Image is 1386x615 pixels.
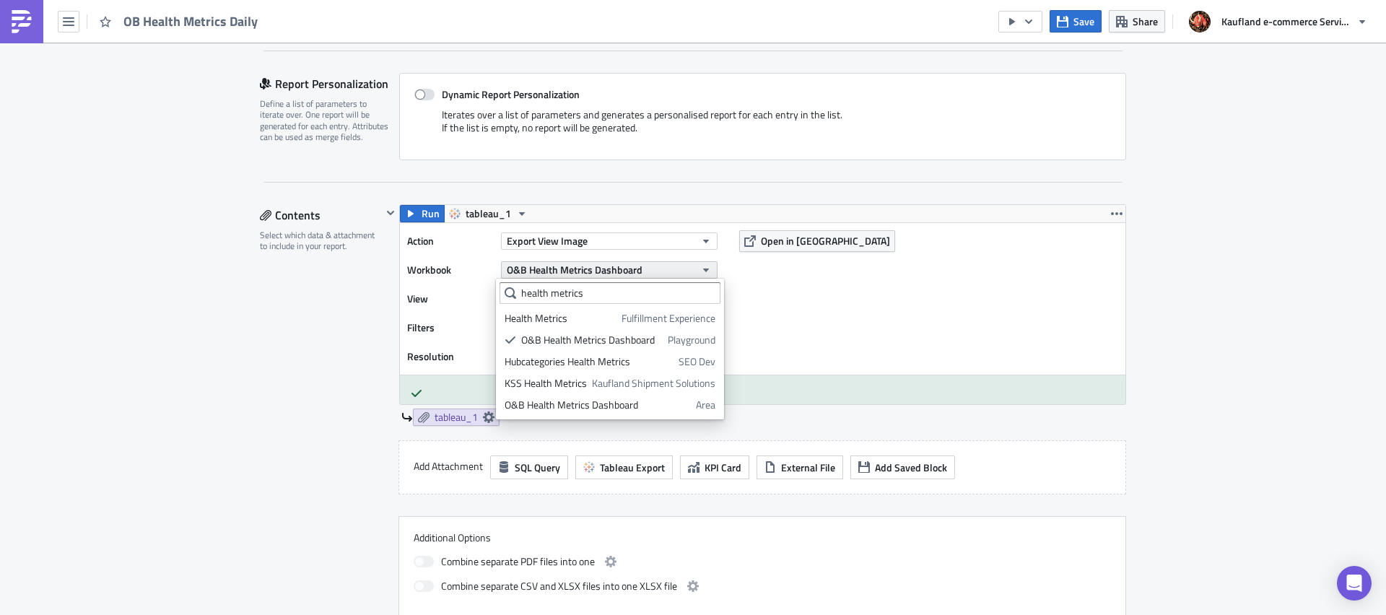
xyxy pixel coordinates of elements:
span: Tableau Export [600,460,665,475]
label: Action [407,230,494,252]
button: O&B Health Metrics Dashboard [501,261,718,279]
span: O&B Health Metrics Dashboard [507,262,642,277]
span: tableau_1 [466,205,511,222]
span: Kaufland e-commerce Services GmbH & Co. KG [1221,14,1351,29]
p: Data anomalies [6,53,689,65]
button: Export View Image [501,232,718,250]
p: Health Dashboard Daily [6,6,689,17]
p: OB Health Metrics Dashboard is updated with latest availble data 💪 [6,22,689,33]
button: Hide content [382,204,399,222]
button: tableau_1 [444,205,533,222]
input: Filter... [500,282,720,304]
button: Run [400,205,445,222]
span: Share [1133,14,1158,29]
p: Link to report: [6,38,689,49]
span: OB Health Metrics Daily [123,13,259,30]
span: External File [781,460,835,475]
a: here [76,53,96,65]
label: Workbook [407,259,494,281]
button: KPI Card [680,455,749,479]
label: View [407,288,494,310]
span: Combine separate PDF files into one [441,553,595,570]
div: Define a list of parameters to iterate over. One report will be generated for each entry. Attribu... [260,98,390,143]
span: Fulfillment Experience [622,311,715,326]
span: Open in [GEOGRAPHIC_DATA] [761,233,890,248]
div: Select which data & attachment to include in your report. [260,230,382,252]
span: Export View Image [507,233,588,248]
button: Kaufland e-commerce Services GmbH & Co. KG [1180,6,1375,38]
span: Run [422,205,440,222]
a: here [68,38,88,49]
div: Contents [260,204,382,226]
button: External File [757,455,843,479]
span: Combine separate CSV and XLSX files into one XLSX file [441,577,677,595]
strong: Dynamic Report Personalization [442,87,580,102]
span: SEO Dev [679,354,715,369]
label: Resolution [407,346,494,367]
span: Save [1073,14,1094,29]
div: Report Personalization [260,73,399,95]
button: Share [1109,10,1165,32]
label: Add Attachment [414,455,483,477]
span: KPI Card [705,460,741,475]
button: Open in [GEOGRAPHIC_DATA] [739,230,895,252]
body: Rich Text Area. Press ALT-0 for help. [6,6,689,65]
span: Kaufland Shipment Solutions [592,376,715,391]
span: Area [696,398,715,412]
div: O&B Health Metrics Dashboard [521,333,663,347]
label: Additional Options [414,531,1111,544]
span: Add Saved Block [875,460,947,475]
button: Tableau Export [575,455,673,479]
button: Add Saved Block [850,455,955,479]
div: Iterates over a list of parameters and generates a personalised report for each entry in the list... [414,108,1111,145]
img: Avatar [1187,9,1212,34]
label: Filters [407,317,494,339]
span: Playground [668,333,715,347]
div: Health Metrics [505,311,616,326]
button: SQL Query [490,455,568,479]
span: tableau_1 [435,411,478,424]
img: PushMetrics [10,10,33,33]
a: tableau_1 [413,409,500,426]
span: SQL Query [515,460,560,475]
button: Save [1050,10,1102,32]
div: Open Intercom Messenger [1337,566,1372,601]
div: KSS Health Metrics [505,376,587,391]
div: O&B Health Metrics Dashboard [505,398,691,412]
div: Hubcategories Health Metrics [505,354,674,369]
